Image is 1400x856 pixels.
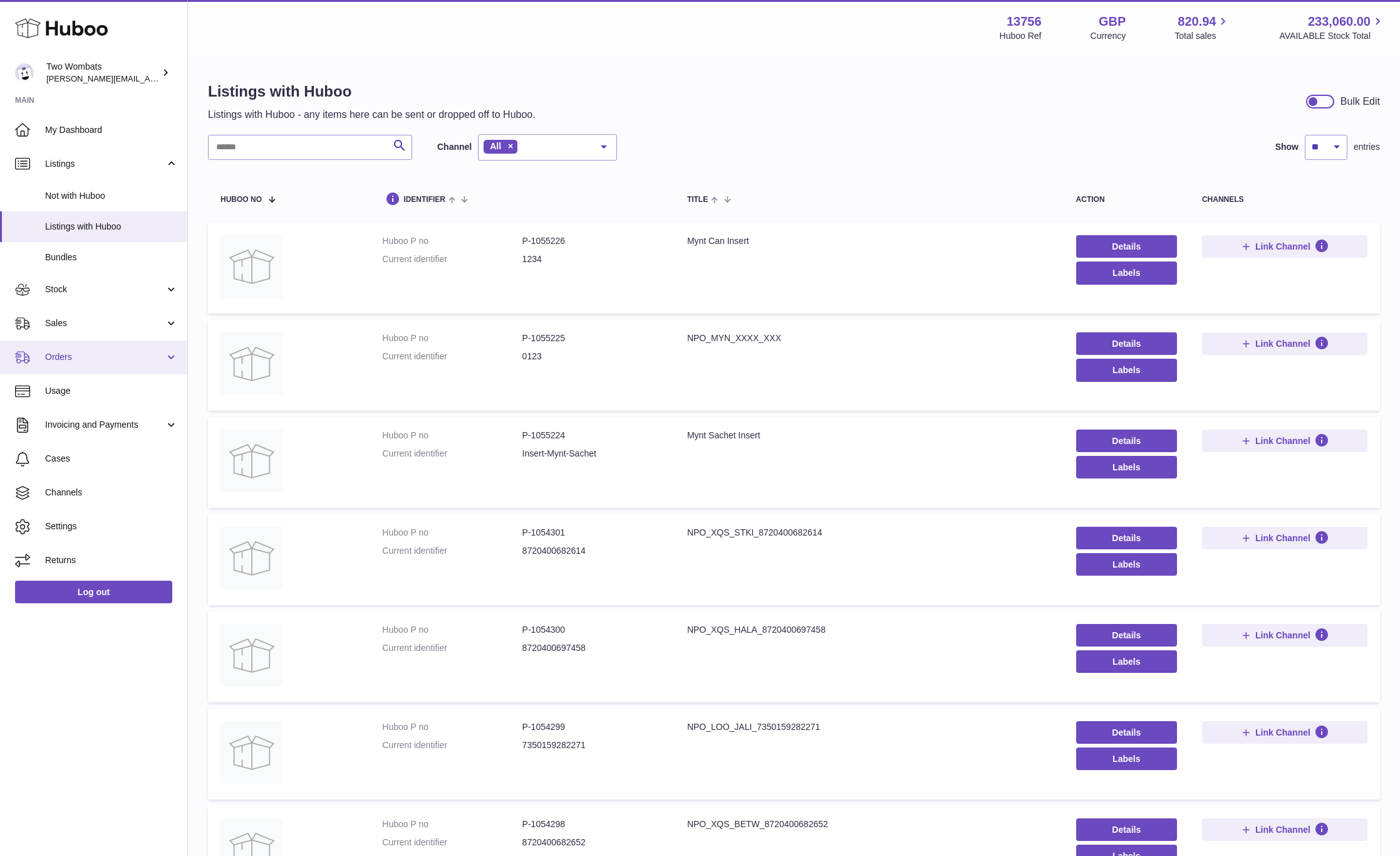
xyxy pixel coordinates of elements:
[382,739,522,751] dt: Current identifier
[1174,13,1230,42] a: 820.94 Total sales
[1255,532,1310,544] span: Link Channel
[522,253,662,265] dd: 1234
[46,73,251,83] span: [PERSON_NAME][EMAIL_ADDRESS][DOMAIN_NAME]
[1202,721,1367,744] button: Link Channel
[45,190,178,202] span: Not with Huboo
[522,545,662,557] dd: 8720400682614
[1202,332,1367,355] button: Link Channel
[522,624,662,636] dd: P-1054300
[1279,13,1385,42] a: 233,060.00 AVAILABLE Stock Total
[687,818,1051,830] div: NPO_XQS_BETW_8720400682652
[382,332,522,344] dt: Huboo P no
[1076,818,1177,841] a: Details
[45,124,178,136] span: My Dashboard
[382,642,522,654] dt: Current identifier
[687,624,1051,636] div: NPO_XQS_HALA_8720400697458
[1076,332,1177,355] a: Details
[522,721,662,733] dd: P-1054299
[1255,824,1310,835] span: Link Channel
[220,196,262,204] span: Huboo no
[522,527,662,539] dd: P-1054301
[1091,30,1126,42] div: Currency
[1076,553,1177,576] button: Labels
[522,448,662,460] dd: Insert-Mynt-Sachet
[1354,141,1380,153] span: entries
[45,419,165,431] span: Invoicing and Payments
[1202,235,1367,258] button: Link Channel
[1255,435,1310,446] span: Link Channel
[1076,196,1177,204] div: action
[522,837,662,848] dd: 8720400682652
[437,141,472,153] label: Channel
[1000,30,1042,42] div: Huboo Ref
[1076,456,1177,478] button: Labels
[46,61,159,85] div: Two Wombats
[382,430,522,441] dt: Huboo P no
[220,430,283,492] img: Mynt Sachet Insert
[45,221,178,233] span: Listings with Huboo
[522,332,662,344] dd: P-1055225
[382,624,522,636] dt: Huboo P no
[45,520,178,532] span: Settings
[522,642,662,654] dd: 8720400697458
[382,818,522,830] dt: Huboo P no
[1076,359,1177,381] button: Labels
[45,158,165,170] span: Listings
[1076,430,1177,452] a: Details
[1279,30,1385,42] span: AVAILABLE Stock Total
[403,196,445,204] span: identifier
[220,624,283,687] img: NPO_XQS_HALA_8720400697458
[220,721,283,784] img: NPO_LOO_JALI_7350159282271
[220,527,283,589] img: NPO_XQS_STKI_8720400682614
[1076,527,1177,549] a: Details
[45,317,165,329] span: Sales
[687,196,708,204] span: title
[687,721,1051,733] div: NPO_LOO_JALI_7350159282271
[522,430,662,441] dd: P-1055224
[382,253,522,265] dt: Current identifier
[1076,748,1177,770] button: Labels
[45,487,178,499] span: Channels
[45,251,178,263] span: Bundles
[382,527,522,539] dt: Huboo P no
[1275,141,1299,153] label: Show
[687,235,1051,247] div: Mynt Can Insert
[1099,13,1126,30] strong: GBP
[522,739,662,751] dd: 7350159282271
[1340,95,1380,108] div: Bulk Edit
[15,581,172,603] a: Log out
[382,448,522,460] dt: Current identifier
[522,818,662,830] dd: P-1054298
[45,283,165,295] span: Stock
[15,63,34,82] img: dave@twowombats.com
[1076,721,1177,744] a: Details
[1076,235,1177,258] a: Details
[490,141,501,151] span: All
[382,837,522,848] dt: Current identifier
[1202,818,1367,841] button: Link Channel
[208,108,536,122] p: Listings with Huboo - any items here can be sent or dropped off to Huboo.
[220,332,283,395] img: NPO_MYN_XXXX_XXX
[522,351,662,362] dd: 0123
[1076,262,1177,284] button: Labels
[382,721,522,733] dt: Huboo P no
[1255,630,1310,641] span: Link Channel
[1076,624,1177,647] a: Details
[1076,650,1177,673] button: Labels
[687,430,1051,441] div: Mynt Sachet Insert
[1255,241,1310,252] span: Link Channel
[1202,196,1367,204] div: channels
[208,82,536,102] h1: Listings with Huboo
[45,453,178,465] span: Cases
[1255,338,1310,349] span: Link Channel
[382,351,522,362] dt: Current identifier
[1202,430,1367,452] button: Link Channel
[382,545,522,557] dt: Current identifier
[1178,13,1216,30] span: 820.94
[382,235,522,247] dt: Huboo P no
[1174,30,1230,42] span: Total sales
[1308,13,1371,30] span: 233,060.00
[45,554,178,566] span: Returns
[1007,13,1042,30] strong: 13756
[522,235,662,247] dd: P-1055226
